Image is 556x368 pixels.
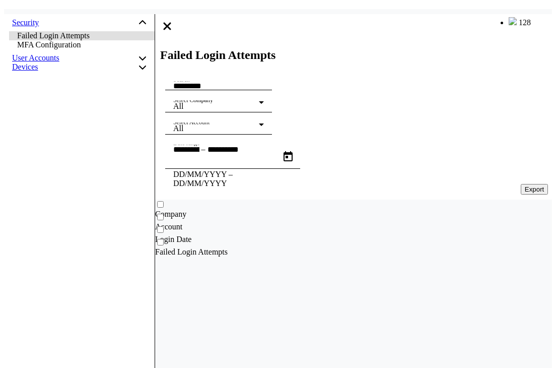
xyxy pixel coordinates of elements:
a: MFA Configuration [9,40,155,49]
input: Press Space to toggle all rows selection (unchecked) [157,201,164,208]
span: Login Date [155,235,191,243]
input: Press Space to toggle all rows selection (unchecked) [157,226,164,233]
span: Company [155,210,186,218]
a: Failed Login Attempts [9,31,155,40]
span: Failed Login Attempts [155,248,228,256]
span: All [173,124,183,133]
span: All [173,102,183,110]
a: Devices [12,63,38,72]
span: – [201,145,205,154]
h2: Failed Login Attempts [160,48,552,62]
mat-hint: DD/MM/YYYY – DD/MM/YYYY [173,169,284,188]
span: Account [155,222,182,231]
button: Open calendar [276,145,300,169]
span: MFA Configuration [17,40,81,49]
a: User Accounts [12,53,59,63]
input: Press Space to toggle all rows selection (unchecked) [157,214,164,220]
a: Security [12,18,39,27]
input: Press Space to toggle all rows selection (unchecked) [157,239,164,246]
span: Failed Login Attempts [17,31,90,40]
button: Export [521,184,548,195]
mat-label: Search [173,76,190,83]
